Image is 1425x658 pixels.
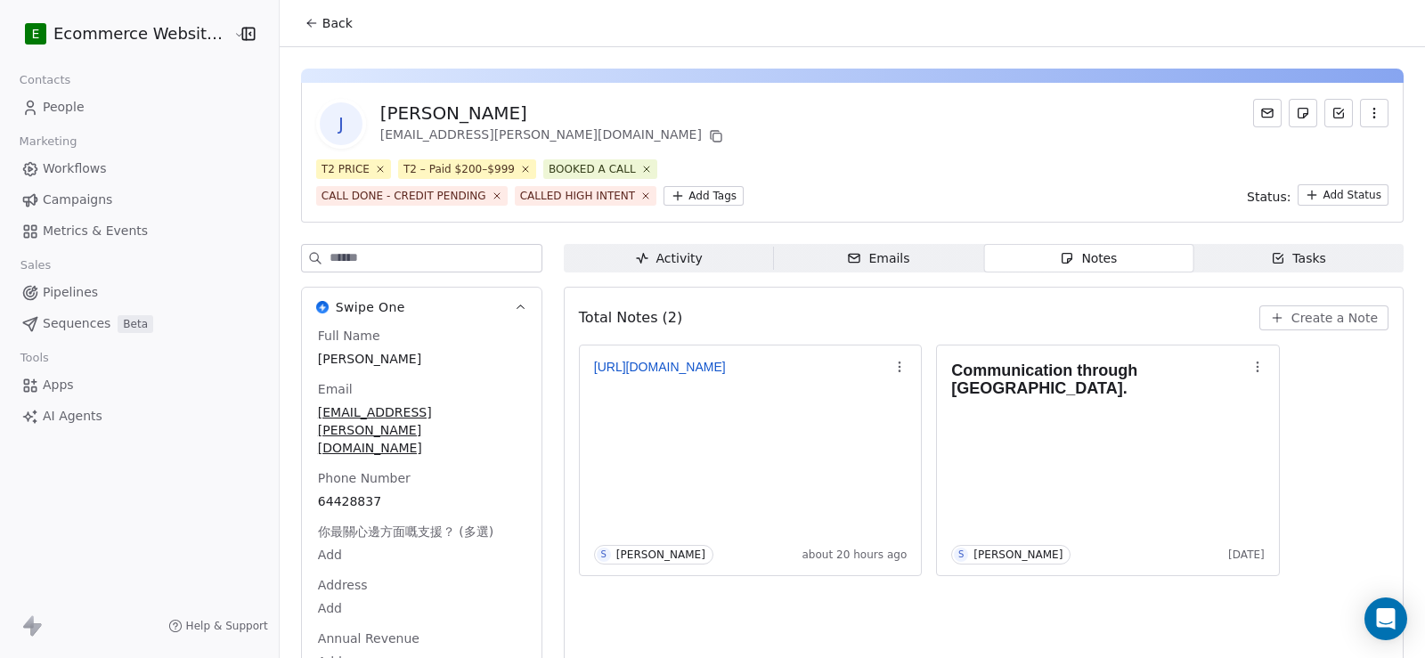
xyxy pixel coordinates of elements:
a: Campaigns [14,185,265,215]
div: S [601,548,607,562]
span: Total Notes (2) [579,307,682,329]
div: Open Intercom Messenger [1364,597,1407,640]
button: Add Status [1298,184,1388,206]
div: Activity [635,249,703,268]
span: Beta [118,315,153,333]
span: [EMAIL_ADDRESS][PERSON_NAME][DOMAIN_NAME] [318,403,525,457]
span: about 20 hours ago [802,548,907,562]
div: [PERSON_NAME] [380,101,727,126]
span: Ecommerce Website Builder [53,22,229,45]
span: People [43,98,85,117]
a: Help & Support [168,619,268,633]
a: AI Agents [14,402,265,431]
span: Address [314,576,371,594]
span: Email [314,380,356,398]
span: Status: [1247,188,1291,206]
span: Contacts [12,67,78,93]
span: Metrics & Events [43,222,148,240]
span: 你最關心邊方面嘅支援？ (多選) [314,523,497,540]
button: Swipe OneSwipe One [302,288,541,327]
button: Create a Note [1259,305,1388,330]
h1: Communication through [GEOGRAPHIC_DATA]. [951,361,1247,397]
div: CALL DONE - CREDIT PENDING [322,188,486,204]
span: Full Name [314,327,384,345]
div: Tasks [1271,249,1326,268]
span: Workflows [43,159,107,178]
span: Marketing [12,128,85,155]
span: Apps [43,376,74,394]
span: Phone Number [314,469,414,487]
div: S [958,548,964,562]
button: Add Tags [664,186,744,206]
span: Help & Support [186,619,268,633]
a: Workflows [14,154,265,183]
span: E [32,25,40,43]
span: [DATE] [1228,548,1265,562]
span: Add [318,546,525,564]
a: [URL][DOMAIN_NAME] [594,360,726,374]
a: Apps [14,370,265,400]
span: Pipelines [43,283,98,302]
div: T2 – Paid $200–$999 [403,161,515,177]
a: SequencesBeta [14,309,265,338]
div: [EMAIL_ADDRESS][PERSON_NAME][DOMAIN_NAME] [380,126,727,147]
a: Pipelines [14,278,265,307]
span: Annual Revenue [314,630,423,647]
button: Back [294,7,363,39]
span: Swipe One [336,298,405,316]
div: T2 PRICE [322,161,370,177]
div: [PERSON_NAME] [616,548,705,561]
button: EEcommerce Website Builder [21,19,221,49]
div: [PERSON_NAME] [973,548,1063,561]
span: Create a Note [1291,309,1378,327]
div: Emails [847,249,909,268]
span: [PERSON_NAME] [318,350,525,368]
span: Sequences [43,314,110,333]
div: BOOKED A CALL [549,161,636,177]
a: Metrics & Events [14,216,265,246]
span: Tools [12,345,56,371]
span: 64428837 [318,492,525,510]
span: J [320,102,362,145]
div: CALLED HIGH INTENT [520,188,636,204]
span: Back [322,14,353,32]
a: People [14,93,265,122]
span: AI Agents [43,407,102,426]
span: Campaigns [43,191,112,209]
img: Swipe One [316,301,329,313]
span: Sales [12,252,59,279]
span: Add [318,599,525,617]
